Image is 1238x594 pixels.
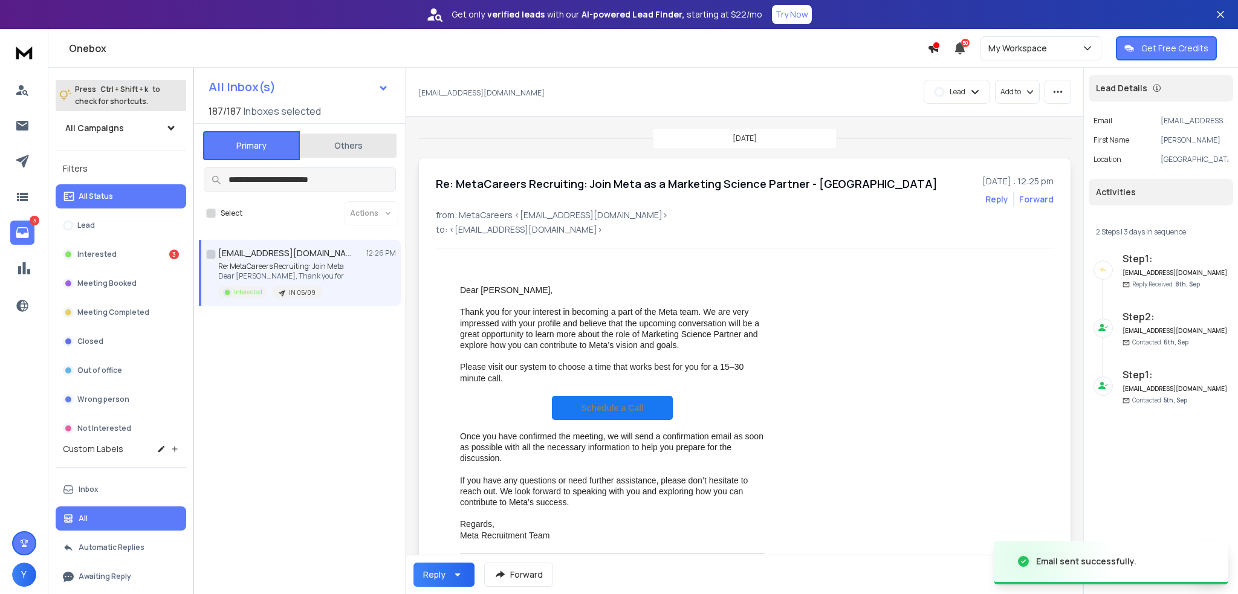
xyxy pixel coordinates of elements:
p: Contacted [1132,396,1187,405]
div: Once you have confirmed the meeting, we will send a confirmation email as soon as possible with a... [460,431,765,464]
h1: All Inbox(s) [209,81,276,93]
p: Meeting Completed [77,308,149,317]
span: Ctrl + Shift + k [99,82,150,96]
p: Lead Details [1096,82,1147,94]
button: Reply [413,563,475,587]
h6: Step 1 : [1123,251,1228,266]
a: Schedule a Call [552,396,673,420]
p: Dear [PERSON_NAME], Thank you for [218,271,344,281]
p: Interested [234,288,262,297]
button: Closed [56,329,186,353]
p: My Workspace [988,42,1052,54]
button: Try Now [772,5,812,24]
h1: All Campaigns [65,122,124,134]
span: 8th, Sep [1175,280,1200,288]
p: First Name [1094,135,1129,145]
p: Awaiting Reply [79,572,131,581]
div: Please visit our system to choose a time that works best for you for a 15–30 minute call. [460,361,765,383]
h3: Custom Labels [63,443,123,455]
button: Automatic Replies [56,535,186,560]
p: Not Interested [77,424,131,433]
h6: Step 1 : [1123,367,1228,382]
span: 50 [961,39,970,47]
button: All [56,506,186,531]
h3: Filters [56,160,186,177]
div: 3 [169,250,179,259]
p: Add to [1000,87,1021,97]
span: 187 / 187 [209,104,241,118]
img: logo [12,41,36,63]
strong: verified leads [487,8,545,21]
p: to: <[EMAIL_ADDRESS][DOMAIN_NAME]> [436,224,1054,236]
p: All Status [79,192,113,201]
strong: AI-powered Lead Finder, [582,8,684,21]
a: 3 [10,221,34,245]
button: Wrong person [56,387,186,412]
div: Reply [423,569,446,581]
h6: [EMAIL_ADDRESS][DOMAIN_NAME] [1123,384,1228,393]
p: Get only with our starting at $22/mo [452,8,762,21]
button: Inbox [56,477,186,502]
p: Re: MetaCareers Recruiting: Join Meta [218,262,344,271]
div: Regards, Meta Recruitment Team [460,518,765,540]
p: Wrong person [77,395,129,404]
p: Contacted [1132,338,1188,347]
span: 5th, Sep [1164,396,1187,404]
p: Closed [77,337,103,346]
button: Primary [203,131,300,160]
button: All Status [56,184,186,208]
span: 3 days in sequence [1124,227,1186,237]
button: Awaiting Reply [56,564,186,589]
h1: Re: MetaCareers Recruiting: Join Meta as a Marketing Science Partner - [GEOGRAPHIC_DATA] [436,175,938,192]
div: Email sent successfully. [1036,555,1136,567]
button: Interested3 [56,242,186,266]
div: Thank you for your interest in becoming a part of the Meta team. We are very impressed with your ... [460,306,765,350]
h3: Inboxes selected [244,104,321,118]
p: Press to check for shortcuts. [75,83,160,108]
p: Automatic Replies [79,543,144,552]
p: location [1094,155,1121,164]
p: Meeting Booked [77,279,137,288]
div: Forward [1019,193,1054,205]
h6: [EMAIL_ADDRESS][DOMAIN_NAME] [1123,268,1228,277]
button: Reply [985,193,1008,205]
button: Lead [56,213,186,237]
button: Y [12,563,36,587]
p: from: MetaCareers <[EMAIL_ADDRESS][DOMAIN_NAME]> [436,209,1054,221]
button: Meeting Completed [56,300,186,324]
p: [PERSON_NAME] [1161,135,1228,145]
div: | [1096,227,1226,237]
p: 3 [30,216,39,225]
p: Lead [950,87,965,97]
button: All Campaigns [56,116,186,140]
p: IN 05/09 [289,288,316,297]
p: All [79,514,88,523]
p: Interested [77,250,117,259]
button: Out of office [56,358,186,383]
h6: [EMAIL_ADDRESS][DOMAIN_NAME] [1123,326,1228,335]
p: Try Now [776,8,808,21]
span: 2 Steps [1096,227,1120,237]
p: Get Free Credits [1141,42,1208,54]
p: Email [1094,116,1112,126]
p: [EMAIL_ADDRESS][DOMAIN_NAME] [418,88,545,98]
p: [DATE] : 12:25 pm [982,175,1054,187]
button: Meeting Booked [56,271,186,295]
div: If you have any questions or need further assistance, please don’t hesitate to reach out. We look... [460,475,765,508]
p: [GEOGRAPHIC_DATA] [1161,155,1228,164]
p: [EMAIL_ADDRESS][DOMAIN_NAME] [1161,116,1228,126]
button: Not Interested [56,416,186,441]
p: Lead [77,221,95,230]
p: Reply Received [1132,280,1200,289]
p: [DATE] [733,134,757,143]
h1: [EMAIL_ADDRESS][DOMAIN_NAME] [218,247,351,259]
button: Get Free Credits [1116,36,1217,60]
p: 12:26 PM [366,248,396,258]
span: 6th, Sep [1164,338,1188,346]
h6: Step 2 : [1123,309,1228,324]
p: Inbox [79,485,99,494]
button: Forward [484,563,553,587]
p: Out of office [77,366,122,375]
